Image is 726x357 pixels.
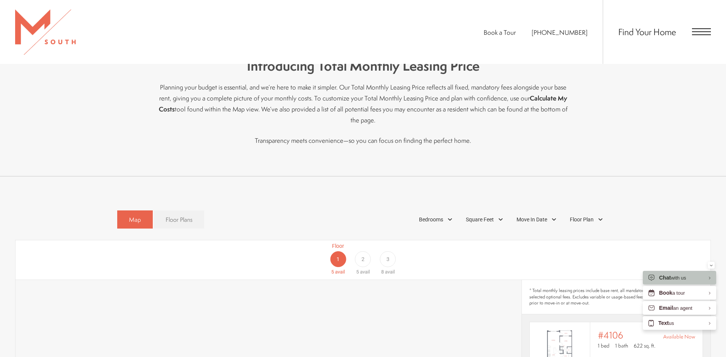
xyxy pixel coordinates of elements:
[692,28,711,35] button: Open Menu
[663,333,695,340] span: Available Now
[361,255,365,263] span: 2
[598,330,623,340] span: #4106
[155,82,571,125] p: Planning your budget is essential, and we’re here to make it simpler. Our Total Monthly Leasing P...
[532,28,588,37] a: Call Us at 813-570-8014
[615,342,628,349] span: 1 bath
[375,242,400,276] a: Floor 3
[381,269,384,275] span: 8
[159,94,567,113] strong: Calculate My Costs
[532,28,588,37] span: [PHONE_NUMBER]
[466,216,494,224] span: Square Feet
[386,255,389,263] span: 3
[360,269,370,275] span: avail
[129,215,141,224] span: Map
[598,342,610,349] span: 1 bed
[634,342,655,349] span: 622 sq. ft.
[15,9,76,55] img: MSouth
[166,215,192,224] span: Floor Plans
[155,135,571,146] p: Transparency meets convenience—so you can focus on finding the perfect home.
[618,26,676,38] a: Find Your Home
[385,269,395,275] span: avail
[484,28,516,37] a: Book a Tour
[351,242,375,276] a: Floor 2
[356,269,359,275] span: 5
[570,216,594,224] span: Floor Plan
[529,287,703,306] span: * Total monthly leasing prices include base rent, all mandatory monthly fees and any user-selecte...
[517,216,547,224] span: Move In Date
[419,216,443,224] span: Bedrooms
[155,57,571,76] h4: Introducing Total Monthly Leasing Price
